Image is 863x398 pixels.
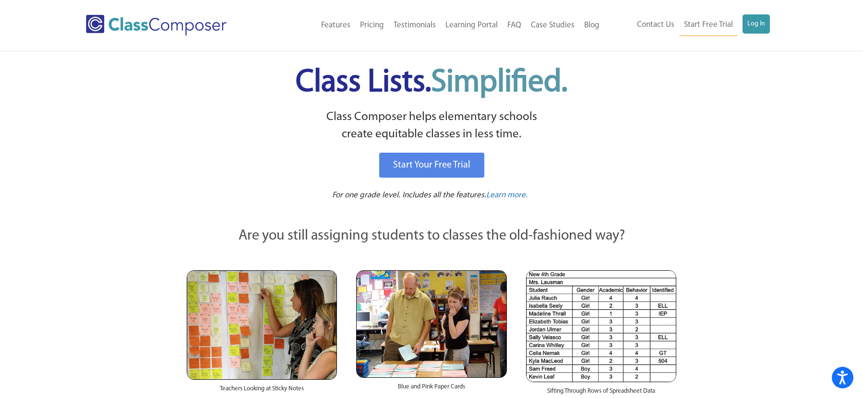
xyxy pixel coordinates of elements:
[632,14,679,36] a: Contact Us
[604,14,770,36] nav: Header Menu
[332,191,486,199] span: For one grade level. Includes all the features.
[187,270,337,380] img: Teachers Looking at Sticky Notes
[355,15,389,36] a: Pricing
[296,67,567,98] span: Class Lists.
[86,15,227,36] img: Class Composer
[503,15,526,36] a: FAQ
[393,160,470,170] span: Start Your Free Trial
[486,190,527,202] a: Learn more.
[526,15,579,36] a: Case Studies
[441,15,503,36] a: Learning Portal
[356,270,506,377] img: Blue and Pink Paper Cards
[389,15,441,36] a: Testimonials
[486,191,527,199] span: Learn more.
[743,14,770,34] a: Log In
[266,15,604,36] nav: Header Menu
[379,153,484,178] a: Start Your Free Trial
[579,15,604,36] a: Blog
[187,226,676,247] p: Are you still assigning students to classes the old-fashioned way?
[316,15,355,36] a: Features
[526,270,676,382] img: Spreadsheets
[185,109,678,144] p: Class Composer helps elementary schools create equitable classes in less time.
[679,14,738,36] a: Start Free Trial
[431,67,567,98] span: Simplified.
